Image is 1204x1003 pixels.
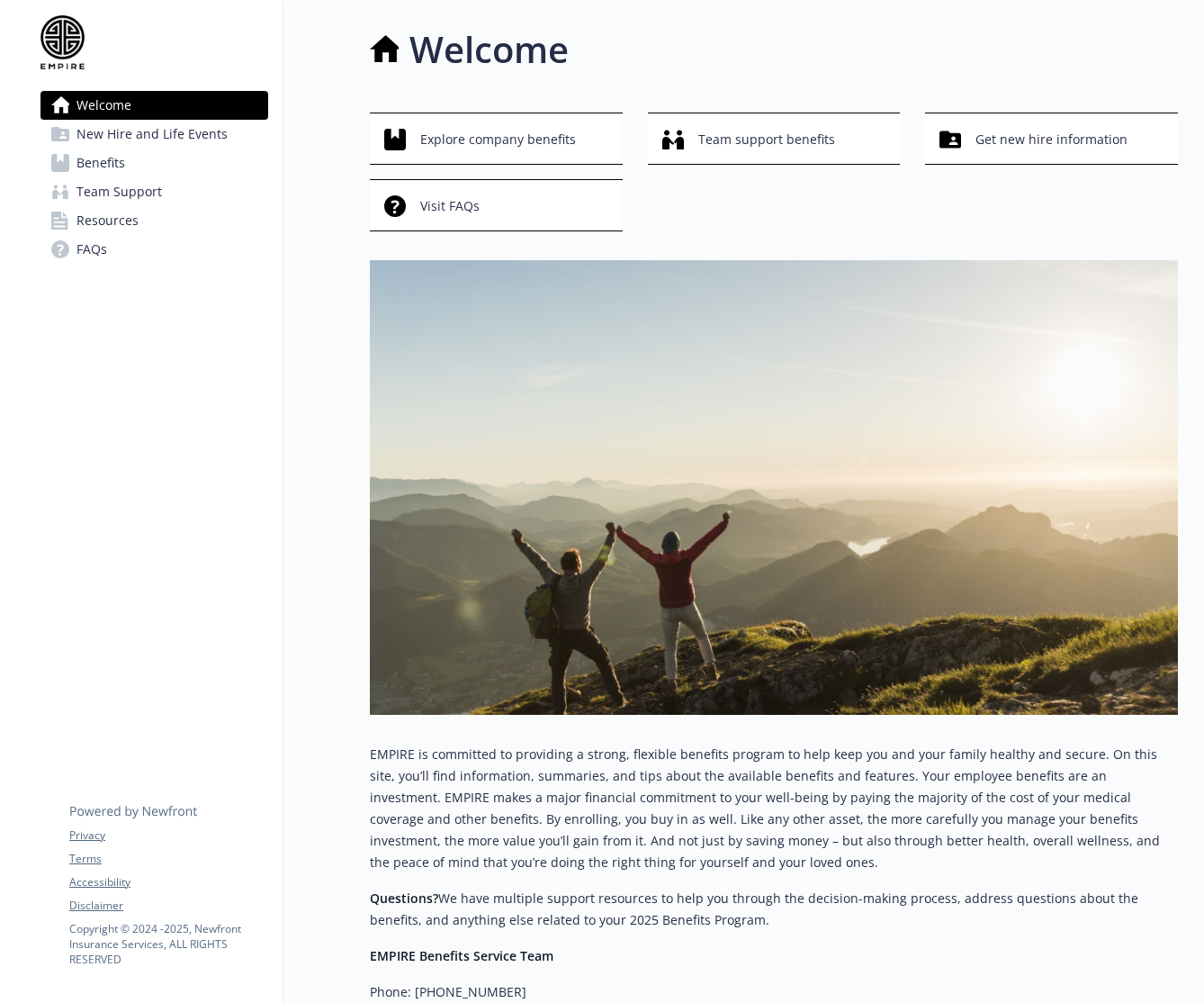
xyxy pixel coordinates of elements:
[925,113,1178,165] button: Get new hire information
[370,744,1178,873] p: EMPIRE is committed to providing a strong, flexible benefits program to help keep you and your fa...
[40,177,268,206] a: Team Support
[76,206,139,235] span: Resources
[409,23,569,77] h1: Welcome
[370,947,553,964] strong: EMPIRE Benefits Service Team
[76,149,125,177] span: Benefits
[420,122,576,157] span: Explore company benefits
[40,149,268,177] a: Benefits
[40,235,268,264] a: FAQs
[76,91,131,120] span: Welcome
[69,921,267,967] p: Copyright © 2024 - 2025 , Newfront Insurance Services, ALL RIGHTS RESERVED
[76,120,228,149] span: New Hire and Life Events
[76,177,162,206] span: Team Support
[69,874,267,890] a: Accessibility
[975,122,1128,157] span: Get new hire information
[698,122,835,157] span: Team support benefits
[40,91,268,120] a: Welcome
[370,890,438,907] strong: Questions?
[69,851,267,867] a: Terms
[76,235,107,264] span: FAQs
[40,120,268,149] a: New Hire and Life Events
[370,888,1178,931] p: We have multiple support resources to help you through the decision-making process, address quest...
[370,179,623,231] button: Visit FAQs
[370,113,623,165] button: Explore company benefits
[69,898,267,914] a: Disclaimer
[40,206,268,235] a: Resources
[648,113,901,165] button: Team support benefits
[420,189,480,223] span: Visit FAQs
[370,260,1178,715] img: overview page banner
[69,827,267,844] a: Privacy
[370,981,1178,1003] p: Phone: [PHONE_NUMBER]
